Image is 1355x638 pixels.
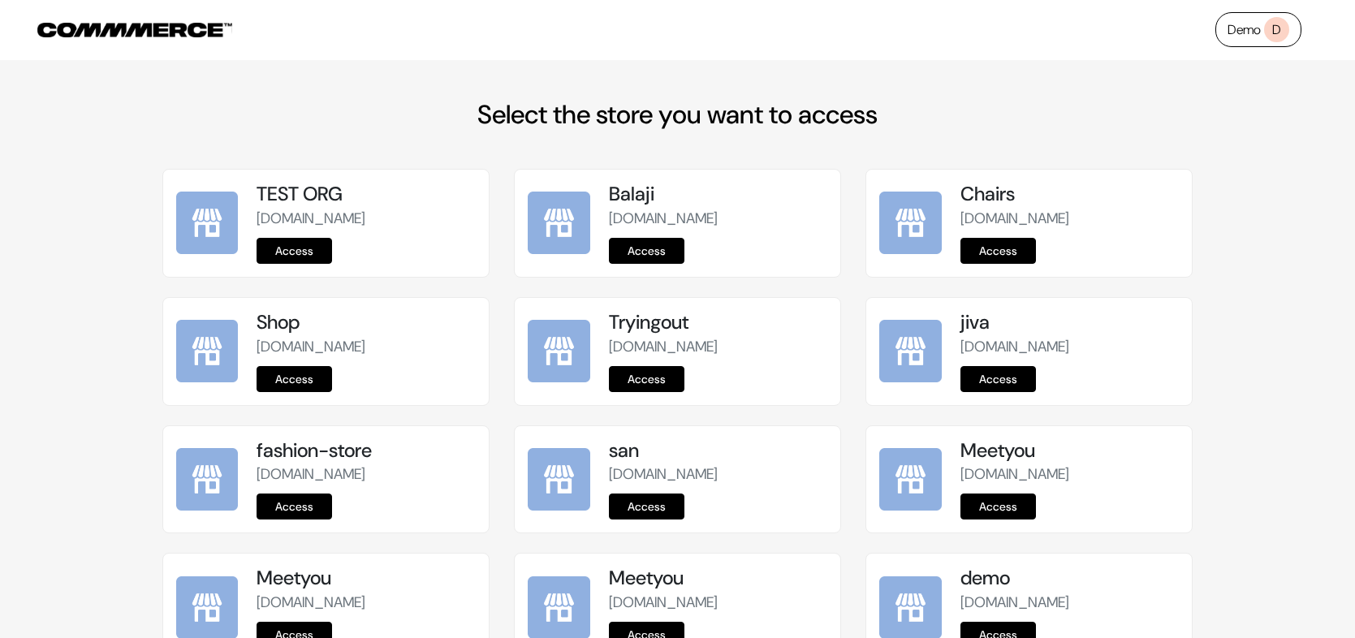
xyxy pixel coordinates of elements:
[960,494,1036,519] a: Access
[257,311,475,334] h5: Shop
[528,320,590,382] img: Tryingout
[162,99,1193,130] h2: Select the store you want to access
[609,311,827,334] h5: Tryingout
[176,320,239,382] img: Shop
[257,463,475,485] p: [DOMAIN_NAME]
[176,192,239,254] img: TEST ORG
[1215,12,1301,47] a: DemoD
[1264,17,1289,42] span: D
[960,336,1179,358] p: [DOMAIN_NAME]
[609,463,827,485] p: [DOMAIN_NAME]
[609,366,684,392] a: Access
[176,448,239,511] img: fashion-store
[609,336,827,358] p: [DOMAIN_NAME]
[960,463,1179,485] p: [DOMAIN_NAME]
[257,238,332,264] a: Access
[960,238,1036,264] a: Access
[257,567,475,590] h5: Meetyou
[879,320,942,382] img: jiva
[609,238,684,264] a: Access
[960,567,1179,590] h5: demo
[609,494,684,519] a: Access
[37,23,232,37] img: COMMMERCE
[609,592,827,614] p: [DOMAIN_NAME]
[960,592,1179,614] p: [DOMAIN_NAME]
[960,183,1179,206] h5: Chairs
[609,439,827,463] h5: san
[257,336,475,358] p: [DOMAIN_NAME]
[609,183,827,206] h5: Balaji
[528,192,590,254] img: Balaji
[528,448,590,511] img: san
[257,439,475,463] h5: fashion-store
[609,567,827,590] h5: Meetyou
[257,494,332,519] a: Access
[257,592,475,614] p: [DOMAIN_NAME]
[960,366,1036,392] a: Access
[257,208,475,230] p: [DOMAIN_NAME]
[257,183,475,206] h5: TEST ORG
[879,448,942,511] img: Meetyou
[960,311,1179,334] h5: jiva
[257,366,332,392] a: Access
[879,192,942,254] img: Chairs
[960,439,1179,463] h5: Meetyou
[960,208,1179,230] p: [DOMAIN_NAME]
[609,208,827,230] p: [DOMAIN_NAME]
